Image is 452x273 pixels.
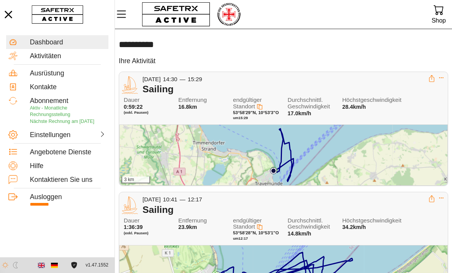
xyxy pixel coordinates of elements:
[30,176,106,184] div: Kontaktieren Sie uns
[48,259,61,272] button: German
[30,83,106,91] div: Kontakte
[180,76,185,82] span: —
[30,69,106,77] div: Ausrüstung
[121,196,139,214] img: SAILING.svg
[342,104,366,110] span: 28.4km/h
[86,261,108,269] span: v1.47.1552
[30,162,106,170] div: Hilfe
[2,262,8,268] img: ModeLight.svg
[124,217,173,224] span: Dauer
[342,224,366,230] span: 34.2km/h
[142,196,160,203] span: [DATE]
[8,161,18,170] img: Help.svg
[142,204,428,216] div: Sailing
[432,15,446,26] div: Shop
[30,38,106,46] div: Dashboard
[30,52,106,60] div: Aktivitäten
[288,230,311,237] span: 14.8km/h
[121,76,139,94] img: SAILING.svg
[35,259,48,272] button: English
[30,193,106,201] div: Ausloggen
[8,69,18,78] img: Equipment.svg
[342,217,391,224] span: Höchstgeschwindigkeit
[69,262,79,268] a: Lizenzvereinbarung
[270,167,277,174] img: PathEnd.svg
[30,119,94,124] span: Nächste Rechnung am [DATE]
[188,196,202,203] span: 12:17
[121,177,150,183] div: 3 km
[142,76,160,82] span: [DATE]
[115,6,134,22] button: MenÜ
[124,97,173,103] span: Dauer
[233,230,279,235] span: 53°58'28"N, 10°53'1"O
[288,217,337,230] span: Durchschnittl. Geschwindigkeit
[179,224,197,230] span: 23.9km
[30,148,106,156] div: Angebotene Dienste
[233,116,248,120] span: um 15:29
[179,217,228,224] span: Entfernung
[180,196,185,203] span: —
[179,104,197,110] span: 16.8km
[179,97,228,103] span: Entfernung
[124,224,143,230] span: 1:36:39
[233,217,262,230] span: endgültiger Standort
[342,97,391,103] span: Höchstgeschwindigkeit
[163,196,177,203] span: 10:41
[216,2,241,27] img: RescueLogo.png
[8,51,18,60] img: Activities.svg
[233,110,279,115] span: 53°58'29"N, 10°53'3"O
[233,96,262,110] span: endgültiger Standort
[288,110,311,116] span: 17.0km/h
[163,76,177,82] span: 14:30
[124,110,173,115] span: (exkl. Pausen)
[38,262,45,269] img: en.svg
[12,262,19,268] img: ModeDark.svg
[30,131,67,139] div: Einstellungen
[8,175,18,184] img: ContactUs.svg
[124,231,173,235] span: (exkl. Pausen)
[30,97,106,105] div: Abonnement
[30,105,70,117] span: Aktiv - Monatliche Rechnungsstellung
[119,57,156,65] h5: Ihre Aktivität
[233,236,248,240] span: um 12:17
[188,76,202,82] span: 15:29
[8,96,18,105] img: Subscription.svg
[51,262,58,269] img: de.svg
[124,104,143,110] span: 0:59:22
[81,259,113,271] button: v1.47.1552
[439,75,444,80] button: Expand
[288,97,337,110] span: Durchschnittl. Geschwindigkeit
[270,167,277,174] img: PathStart.svg
[439,195,444,201] button: Expand
[142,83,428,95] div: Sailing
